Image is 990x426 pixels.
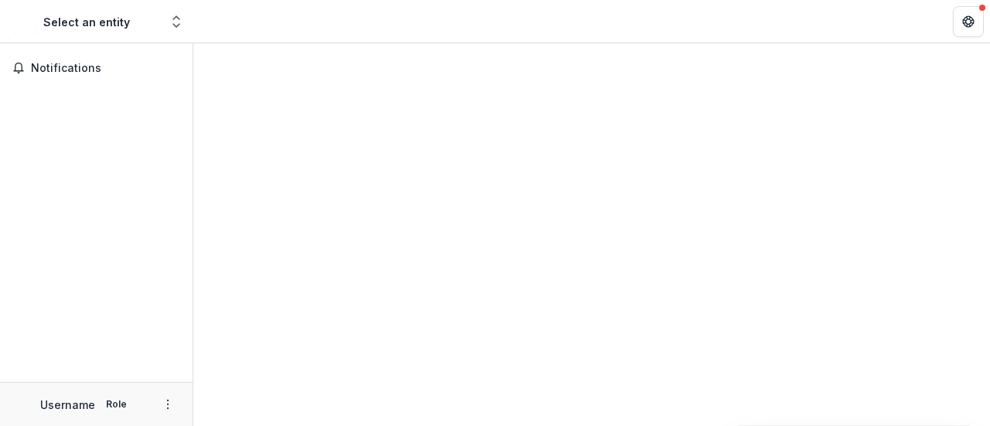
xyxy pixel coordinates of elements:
button: Open entity switcher [166,6,187,37]
button: More [159,395,177,414]
p: Role [101,397,131,411]
button: Get Help [953,6,984,37]
button: Notifications [6,56,186,80]
p: Username [40,397,95,413]
div: Select an entity [43,14,130,30]
span: Notifications [31,62,180,75]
